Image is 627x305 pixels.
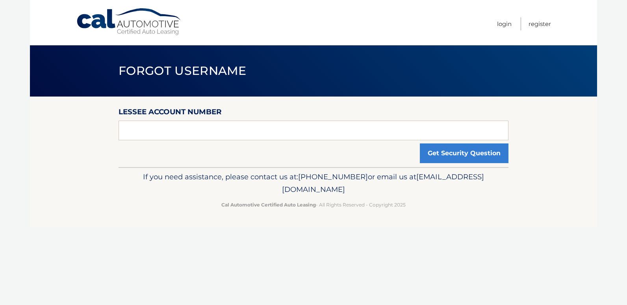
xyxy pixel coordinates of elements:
span: [EMAIL_ADDRESS][DOMAIN_NAME] [282,172,484,194]
button: Get Security Question [420,143,508,163]
p: - All Rights Reserved - Copyright 2025 [124,201,503,209]
a: Login [497,17,512,30]
span: Forgot Username [119,63,247,78]
a: Cal Automotive [76,8,182,36]
p: If you need assistance, please contact us at: or email us at [124,171,503,196]
strong: Cal Automotive Certified Auto Leasing [221,202,316,208]
span: [PHONE_NUMBER] [298,172,368,181]
label: Lessee Account Number [119,106,222,121]
a: Register [529,17,551,30]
